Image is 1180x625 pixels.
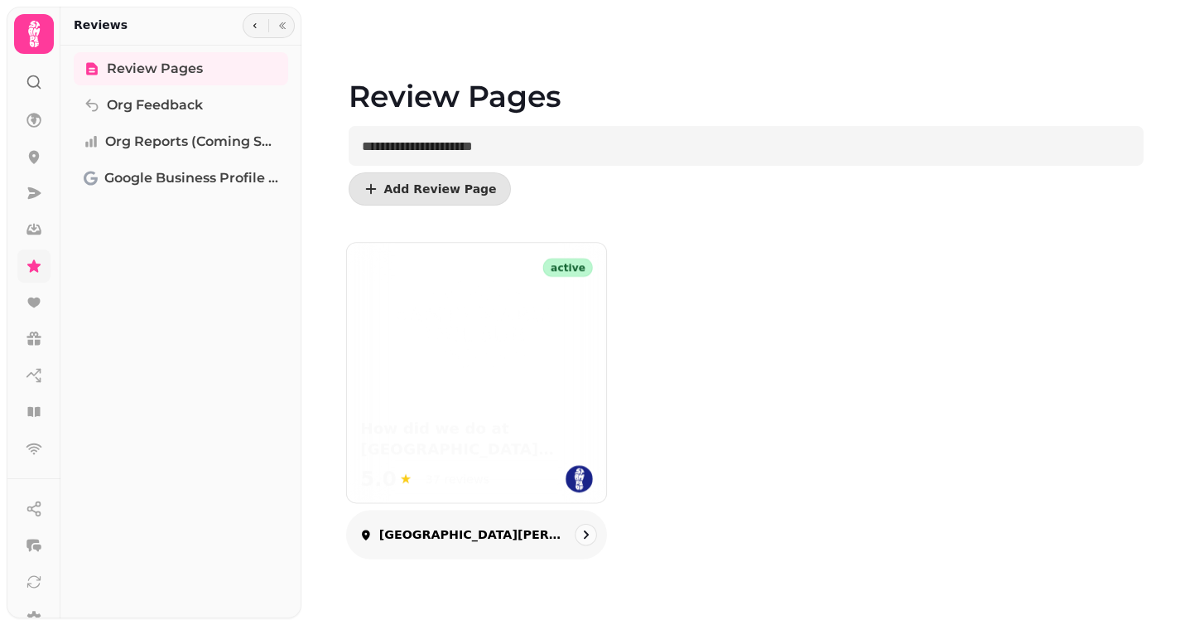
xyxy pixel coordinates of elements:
a: Org Reports (coming soon) [74,125,288,158]
span: Add Review Page [384,183,497,195]
nav: Tabs [60,46,301,618]
img: st.png [566,466,593,493]
span: ★ [399,469,412,489]
h3: How did we do at [GEOGRAPHIC_DATA][PERSON_NAME] [DATE]? [360,419,593,460]
span: Org Feedback [107,95,203,115]
p: [GEOGRAPHIC_DATA][PERSON_NAME] [378,526,565,543]
span: Org Reports (coming soon) [105,132,278,152]
div: active [542,259,592,277]
a: activeHow did we do at Santa Maria Del Sur today?How did we do at [GEOGRAPHIC_DATA][PERSON_NAME] ... [345,242,607,560]
span: Review Pages [107,59,203,79]
a: Review Pages [74,52,288,85]
span: 5.0 [360,466,396,493]
h2: Reviews [74,17,128,33]
a: Google Business Profile (Beta) [74,162,288,195]
img: How did we do at Santa Maria Del Sur today? [393,270,560,379]
svg: go to [577,526,594,543]
h1: Review Pages [349,40,1144,113]
div: 37 reviews [425,471,489,487]
span: Google Business Profile (Beta) [104,168,278,188]
a: Org Feedback [74,89,288,122]
button: Add Review Page [349,172,511,206]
